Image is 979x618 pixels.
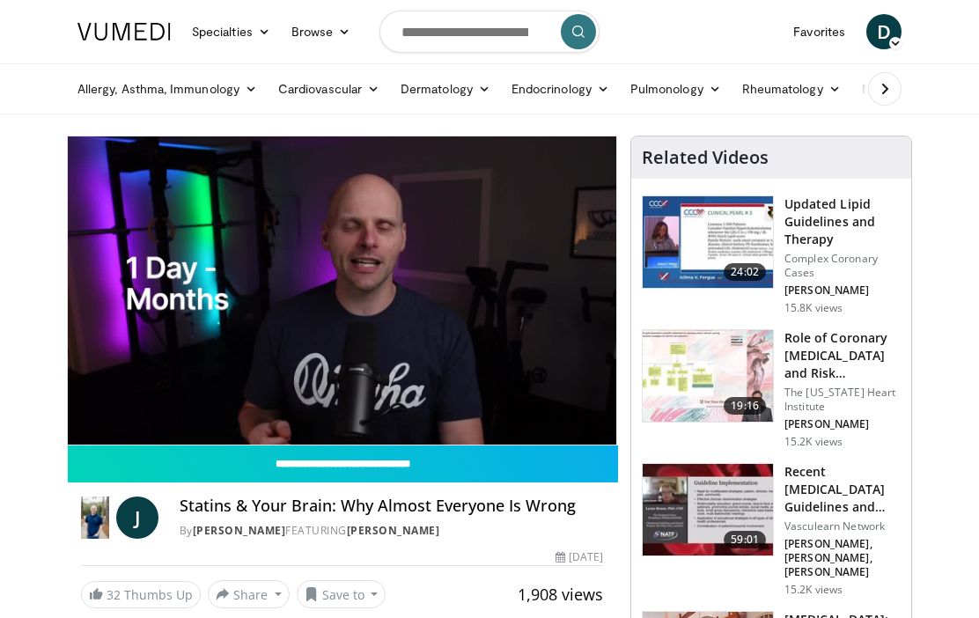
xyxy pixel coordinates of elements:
[379,11,600,53] input: Search topics, interventions
[297,580,386,608] button: Save to
[620,71,732,107] a: Pulmonology
[784,283,901,298] p: [PERSON_NAME]
[732,71,851,107] a: Rheumatology
[77,23,171,40] img: VuMedi Logo
[784,435,843,449] p: 15.2K views
[642,147,769,168] h4: Related Videos
[180,523,603,539] div: By FEATURING
[784,417,901,431] p: [PERSON_NAME]
[724,263,766,281] span: 24:02
[724,397,766,415] span: 19:16
[81,581,201,608] a: 32 Thumbs Up
[784,386,901,414] p: The [US_STATE] Heart Institute
[518,584,603,605] span: 1,908 views
[193,523,286,538] a: [PERSON_NAME]
[68,136,616,445] video-js: Video Player
[724,531,766,548] span: 59:01
[347,523,440,538] a: [PERSON_NAME]
[556,549,603,565] div: [DATE]
[642,195,901,315] a: 24:02 Updated Lipid Guidelines and Therapy Complex Coronary Cases [PERSON_NAME] 15.8K views
[784,329,901,382] h3: Role of Coronary [MEDICAL_DATA] and Risk Stratification
[784,301,843,315] p: 15.8K views
[784,519,901,533] p: Vasculearn Network
[784,537,901,579] p: [PERSON_NAME], [PERSON_NAME], [PERSON_NAME]
[181,14,281,49] a: Specialties
[180,497,603,516] h4: Statins & Your Brain: Why Almost Everyone Is Wrong
[783,14,856,49] a: Favorites
[67,71,268,107] a: Allergy, Asthma, Immunology
[866,14,902,49] a: D
[390,71,501,107] a: Dermatology
[642,463,901,597] a: 59:01 Recent [MEDICAL_DATA] Guidelines and Integration into Clinical Practice Vasculearn Network ...
[643,330,773,422] img: 1efa8c99-7b8a-4ab5-a569-1c219ae7bd2c.150x105_q85_crop-smart_upscale.jpg
[116,497,158,539] a: J
[784,583,843,597] p: 15.2K views
[643,196,773,288] img: 77f671eb-9394-4acc-bc78-a9f077f94e00.150x105_q85_crop-smart_upscale.jpg
[784,252,901,280] p: Complex Coronary Cases
[281,14,362,49] a: Browse
[784,463,901,516] h3: Recent [MEDICAL_DATA] Guidelines and Integration into Clinical Practice
[501,71,620,107] a: Endocrinology
[268,71,390,107] a: Cardiovascular
[107,586,121,603] span: 32
[642,329,901,449] a: 19:16 Role of Coronary [MEDICAL_DATA] and Risk Stratification The [US_STATE] Heart Institute [PER...
[81,497,109,539] img: Dr. Jordan Rennicke
[208,580,290,608] button: Share
[643,464,773,555] img: 87825f19-cf4c-4b91-bba1-ce218758c6bb.150x105_q85_crop-smart_upscale.jpg
[784,195,901,248] h3: Updated Lipid Guidelines and Therapy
